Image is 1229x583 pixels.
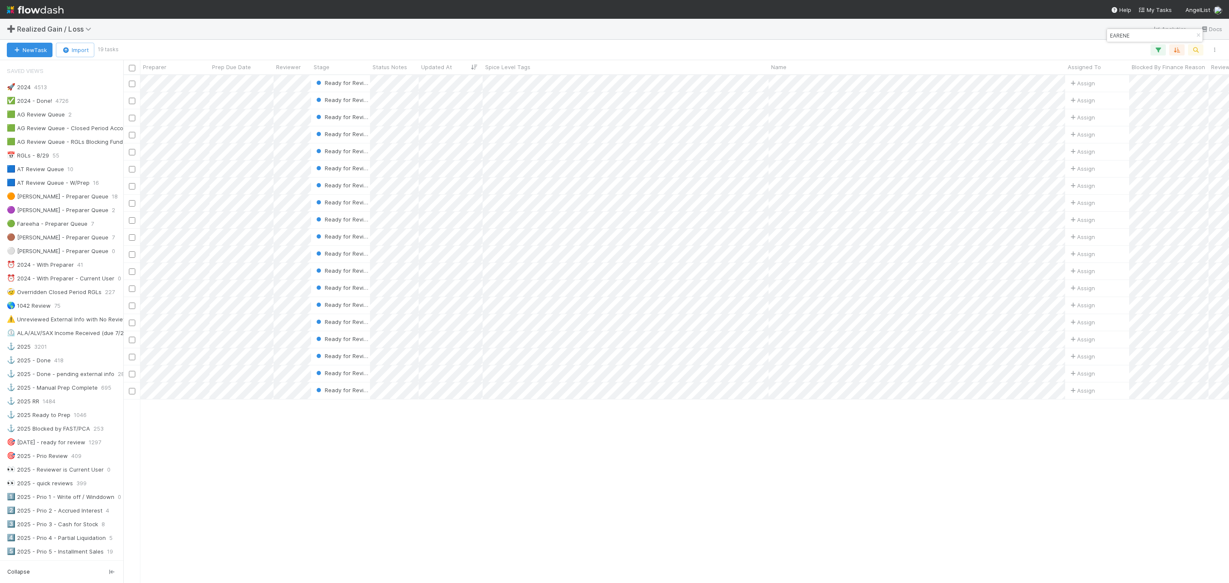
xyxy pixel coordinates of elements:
[143,63,166,71] span: Preparer
[7,247,15,254] span: ⚪
[129,132,135,138] input: Toggle Row Selected
[129,65,135,71] input: Toggle All Rows Selected
[129,371,135,377] input: Toggle Row Selected
[212,63,251,71] span: Prep Due Date
[325,284,372,291] span: Ready for Review
[325,165,372,172] span: Ready for Review
[7,479,15,487] span: 👀
[7,138,15,145] span: 🟩
[1108,30,1194,41] input: Search...
[1069,335,1095,344] span: Assign
[7,274,15,282] span: ⏰
[7,438,15,446] span: 🎯
[129,115,135,121] input: Toggle Row Selected
[52,150,59,161] span: 55
[7,382,98,393] div: 2025 - Manual Prep Complete
[129,320,135,326] input: Toggle Row Selected
[7,356,15,364] span: ⚓
[129,388,135,394] input: Toggle Row Selected
[7,519,98,530] div: 2025 - Prio 3 - Cash for Stock
[93,423,104,434] span: 253
[314,63,329,71] span: Stage
[1111,6,1131,14] div: Help
[7,464,104,475] div: 2025 - Reviewer is Current User
[325,370,372,376] span: Ready for Review
[118,273,121,284] span: 0
[1069,130,1095,139] span: Assign
[129,81,135,87] input: Toggle Row Selected
[7,232,108,243] div: [PERSON_NAME] - Preparer Queue
[106,505,109,516] span: 4
[7,82,31,93] div: 2024
[98,46,119,53] small: 19 tasks
[1069,352,1095,361] span: Assign
[7,411,15,418] span: ⚓
[1069,164,1095,173] span: Assign
[129,166,135,172] input: Toggle Row Selected
[7,164,64,175] div: AT Review Queue
[325,199,372,206] span: Ready for Review
[1214,6,1222,15] img: avatar_bc42736a-3f00-4d10-a11d-d22e63cdc729.png
[89,437,101,448] span: 1297
[7,109,65,120] div: AG Review Queue
[129,217,135,224] input: Toggle Row Selected
[7,191,108,202] div: [PERSON_NAME] - Preparer Queue
[129,200,135,207] input: Toggle Row Selected
[325,335,372,342] span: Ready for Review
[54,300,61,311] span: 75
[373,63,407,71] span: Status Notes
[74,410,87,420] span: 1046
[7,205,108,216] div: [PERSON_NAME] - Preparer Queue
[7,410,70,420] div: 2025 Ready to Prep
[7,206,15,213] span: 🟣
[7,178,90,188] div: AT Review Queue - W/Prep
[118,369,125,379] span: 28
[107,464,111,475] span: 0
[7,259,74,270] div: 2024 - With Preparer
[325,131,372,137] span: Ready for Review
[7,423,90,434] div: 2025 Blocked by FAST/PCA
[325,216,372,223] span: Ready for Review
[7,397,15,405] span: ⚓
[7,328,129,338] div: ALA/ALV/SAX Income Received (due 7/23)
[1069,318,1095,326] span: Assign
[7,493,15,500] span: 1️⃣
[325,301,372,308] span: Ready for Review
[102,519,105,530] span: 8
[7,152,15,159] span: 📅
[129,286,135,292] input: Toggle Row Selected
[1069,250,1095,258] span: Assign
[129,149,135,155] input: Toggle Row Selected
[7,300,51,311] div: 1042 Review
[325,267,372,274] span: Ready for Review
[7,451,68,461] div: 2025 - Prio Review
[7,466,15,473] span: 👀
[112,191,118,202] span: 18
[91,219,94,229] span: 7
[129,234,135,241] input: Toggle Row Selected
[7,492,114,502] div: 2025 - Prio 1 - Write off / Winddown
[7,396,39,407] div: 2025 RR
[55,96,69,106] span: 4726
[34,82,47,93] span: 4513
[325,182,372,189] span: Ready for Review
[7,123,140,134] div: AG Review Queue - Closed Period Accounting
[7,425,15,432] span: ⚓
[276,63,301,71] span: Reviewer
[1153,24,1187,34] a: Analytics
[325,387,372,394] span: Ready for Review
[1069,96,1095,105] span: Assign
[7,343,15,350] span: ⚓
[7,341,31,352] div: 2025
[1132,63,1205,71] span: Blocked By Finance Reason
[7,219,87,229] div: Fareeha - Preparer Queue
[7,179,15,186] span: 🟦
[7,548,15,555] span: 5️⃣
[1069,198,1095,207] span: Assign
[7,83,15,90] span: 🚀
[325,79,372,86] span: Ready for Review
[7,370,15,377] span: ⚓
[7,3,64,17] img: logo-inverted-e16ddd16eac7371096b0.svg
[485,63,530,71] span: Spice Level Tags
[1185,6,1210,13] span: AngelList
